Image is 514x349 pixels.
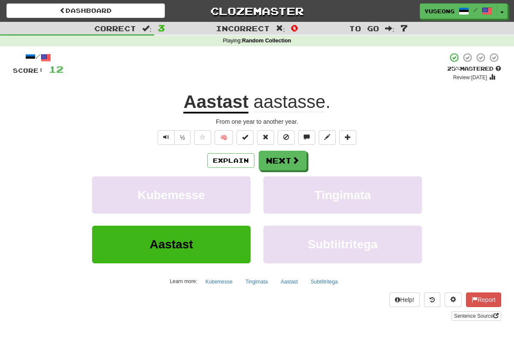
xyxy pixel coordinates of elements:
strong: Random Collection [242,38,291,44]
div: Text-to-speech controls [156,130,191,145]
div: From one year to another year. [13,117,501,126]
button: Aastast [92,226,251,263]
button: Edit sentence (alt+d) [319,130,336,145]
button: Ignore sentence (alt+i) [278,130,295,145]
u: Aastast [183,92,248,113]
button: Explain [207,153,254,168]
span: Score: [13,67,44,74]
span: 7 [400,23,408,33]
span: Tingimata [314,188,371,202]
span: : [276,25,285,32]
button: Report [466,292,501,307]
small: Review: [DATE] [453,75,487,81]
span: Subtiitritega [308,238,377,251]
span: 12 [49,64,63,75]
span: Aastast [149,238,193,251]
div: / [13,52,63,63]
button: Add to collection (alt+a) [339,130,356,145]
button: 🧠 [215,130,233,145]
button: Subtiitritega [306,275,342,288]
span: To go [349,24,379,33]
span: yuseong [424,7,454,15]
button: Discuss sentence (alt+u) [298,130,315,145]
a: Clozemaster [178,3,336,18]
span: Incorrect [216,24,270,33]
button: Favorite sentence (alt+f) [194,130,211,145]
button: Set this sentence to 100% Mastered (alt+m) [236,130,254,145]
span: : [142,25,152,32]
span: Correct [94,24,136,33]
a: yuseong / [420,3,497,19]
a: Sentence Source [451,311,501,321]
button: Play sentence audio (ctl+space) [158,130,175,145]
span: : [385,25,394,32]
span: / [473,7,478,13]
button: Kubemesse [92,176,251,214]
button: Aastast [276,275,302,288]
span: 0 [291,23,298,33]
button: Kubemesse [201,275,237,288]
span: 3 [158,23,165,33]
div: Mastered [447,65,501,73]
span: aastasse [254,92,326,112]
button: Next [259,151,307,170]
button: ½ [174,130,191,145]
a: Dashboard [6,3,165,18]
button: Subtiitritega [263,226,422,263]
button: Reset to 0% Mastered (alt+r) [257,130,274,145]
button: Help! [389,292,420,307]
button: Tingimata [241,275,272,288]
span: 25 % [447,65,460,72]
small: Learn more: [170,278,197,284]
button: Round history (alt+y) [424,292,440,307]
span: Kubemesse [137,188,205,202]
button: Tingimata [263,176,422,214]
span: . [248,92,330,112]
